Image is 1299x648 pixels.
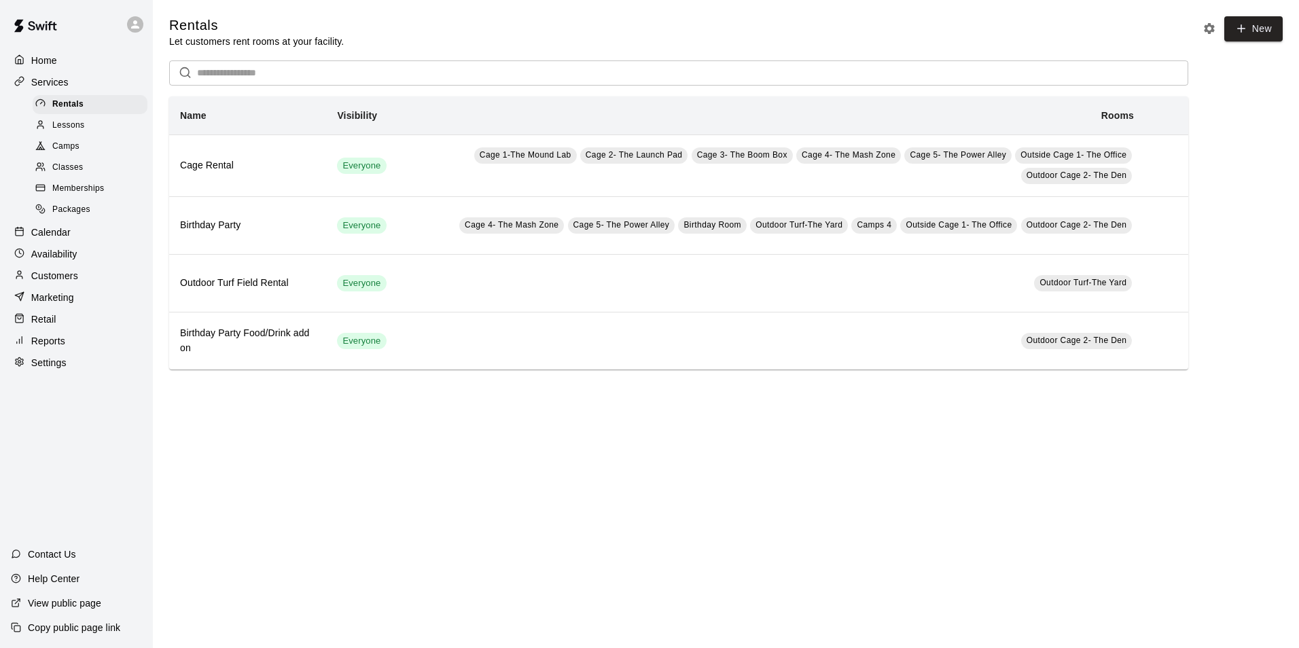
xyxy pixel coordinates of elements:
h6: Birthday Party Food/Drink add on [180,326,315,356]
span: Rentals [52,98,84,111]
span: Everyone [337,335,386,348]
span: Birthday Room [683,220,741,230]
p: View public page [28,596,101,610]
span: Lessons [52,119,85,132]
p: Services [31,75,69,89]
b: Name [180,110,207,121]
h6: Outdoor Turf Field Rental [180,276,315,291]
span: Outdoor Cage 2- The Den [1027,170,1127,180]
a: Calendar [11,222,142,242]
div: This service is visible to all of your customers [337,158,386,174]
span: Camps 4 [857,220,891,230]
span: Cage 4- The Mash Zone [465,220,558,230]
span: Outdoor Turf-The Yard [1039,278,1126,287]
a: Home [11,50,142,71]
a: Memberships [33,179,153,200]
p: Home [31,54,57,67]
div: This service is visible to all of your customers [337,333,386,349]
a: Services [11,72,142,92]
h6: Birthday Party [180,218,315,233]
p: Customers [31,269,78,283]
span: Cage 3- The Boom Box [697,150,787,160]
b: Rooms [1101,110,1134,121]
button: Rental settings [1199,18,1220,39]
p: Contact Us [28,547,76,561]
a: Classes [33,158,153,179]
span: Outside Cage 1- The Office [1020,150,1126,160]
div: Camps [33,137,147,156]
h5: Rentals [169,16,344,35]
span: Cage 5- The Power Alley [573,220,670,230]
span: Cage 2- The Launch Pad [586,150,683,160]
span: Camps [52,140,79,154]
span: Everyone [337,160,386,173]
a: Customers [11,266,142,286]
span: Outdoor Cage 2- The Den [1027,220,1127,230]
p: Calendar [31,226,71,239]
h6: Cage Rental [180,158,315,173]
div: Lessons [33,116,147,135]
span: Outside Cage 1- The Office [906,220,1012,230]
table: simple table [169,96,1188,370]
a: Rentals [33,94,153,115]
div: Memberships [33,179,147,198]
p: Copy public page link [28,621,120,634]
span: Packages [52,203,90,217]
a: Retail [11,309,142,329]
p: Help Center [28,572,79,586]
p: Reports [31,334,65,348]
span: Cage 1-The Mound Lab [480,150,571,160]
span: Outdoor Turf-The Yard [755,220,842,230]
p: Settings [31,356,67,370]
span: Cage 5- The Power Alley [910,150,1006,160]
a: Availability [11,244,142,264]
a: Settings [11,353,142,373]
div: Packages [33,200,147,219]
div: Rentals [33,95,147,114]
a: Packages [33,200,153,221]
a: Reports [11,331,142,351]
p: Retail [31,312,56,326]
a: New [1224,16,1283,41]
p: Let customers rent rooms at your facility. [169,35,344,48]
a: Marketing [11,287,142,308]
div: This service is visible to all of your customers [337,217,386,234]
span: Classes [52,161,83,175]
b: Visibility [337,110,377,121]
span: Memberships [52,182,104,196]
a: Lessons [33,115,153,136]
span: Cage 4- The Mash Zone [802,150,895,160]
span: Outdoor Cage 2- The Den [1027,336,1127,345]
a: Camps [33,137,153,158]
div: This service is visible to all of your customers [337,275,386,291]
span: Everyone [337,219,386,232]
span: Everyone [337,277,386,290]
p: Availability [31,247,77,261]
div: Classes [33,158,147,177]
p: Marketing [31,291,74,304]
